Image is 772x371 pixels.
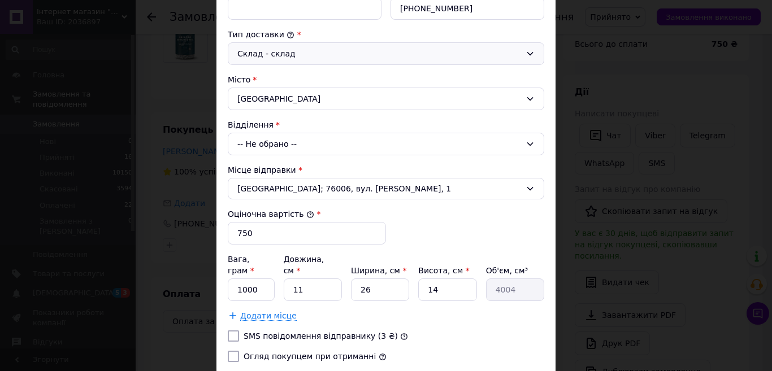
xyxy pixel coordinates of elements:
span: [GEOGRAPHIC_DATA]; 76006, вул. [PERSON_NAME], 1 [237,183,521,194]
label: Ширина, см [351,266,406,275]
label: Огляд покупцем при отриманні [244,352,376,361]
div: [GEOGRAPHIC_DATA] [228,88,544,110]
div: Склад - склад [237,47,521,60]
div: Відділення [228,119,544,130]
label: Висота, см [418,266,469,275]
label: Вага, грам [228,255,254,275]
div: Місто [228,74,544,85]
label: SMS повідомлення відправнику (3 ₴) [244,331,398,341]
div: Тип доставки [228,29,544,40]
div: Об'єм, см³ [486,265,544,276]
label: Довжина, см [284,255,324,275]
label: Оціночна вартість [228,209,314,219]
div: Місце відправки [228,164,544,176]
span: Додати місце [240,311,297,321]
div: -- Не обрано -- [228,133,544,155]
